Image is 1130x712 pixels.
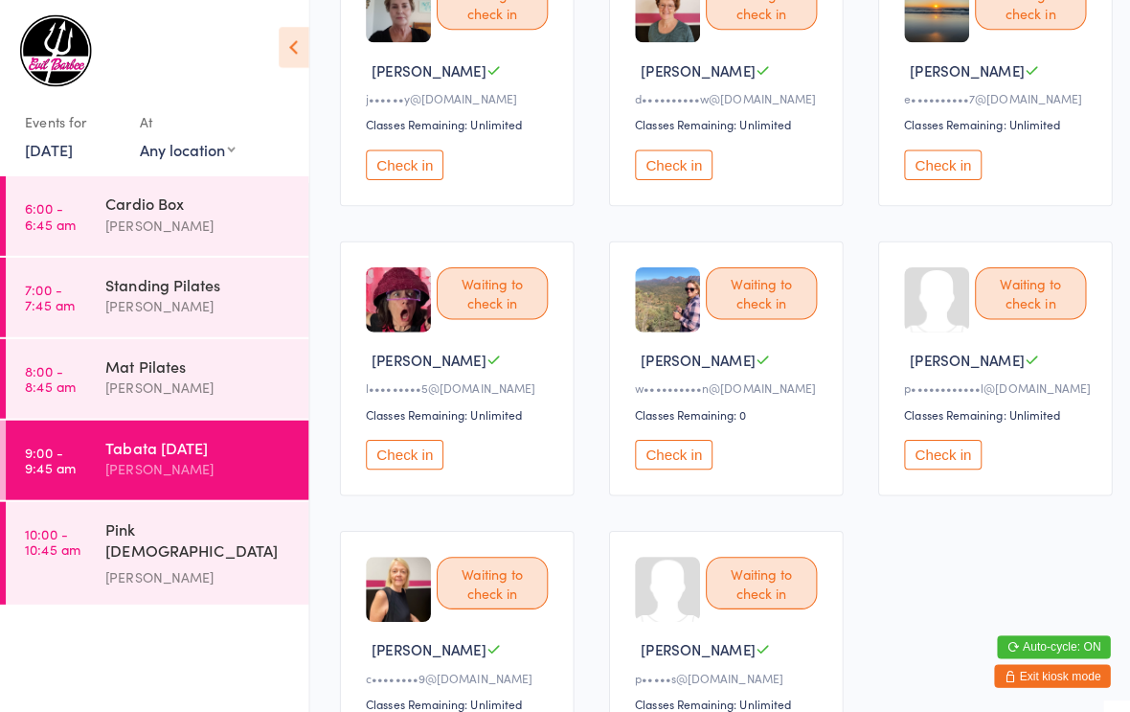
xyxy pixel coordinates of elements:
span: [PERSON_NAME] [634,346,747,366]
a: 7:00 -7:45 amStanding Pilates[PERSON_NAME] [6,255,305,333]
div: Waiting to check in [698,264,808,316]
span: [PERSON_NAME] [368,632,481,653]
div: At [138,105,233,137]
div: Pink [DEMOGRAPHIC_DATA] Strength [104,513,289,560]
div: j••••••y@[DOMAIN_NAME] [362,89,548,105]
div: Classes Remaining: Unlimited [362,688,548,704]
div: [PERSON_NAME] [104,292,289,314]
time: 10:00 - 10:45 am [25,520,79,551]
div: c••••••••9@[DOMAIN_NAME] [362,662,548,678]
img: image1657154762.png [628,264,692,329]
div: Classes Remaining: Unlimited [894,402,1080,418]
span: [PERSON_NAME] [368,59,481,80]
div: Events for [25,105,119,137]
div: w••••••••••n@[DOMAIN_NAME] [628,376,814,392]
a: 9:00 -9:45 amTabata [DATE][PERSON_NAME] [6,416,305,494]
div: Waiting to check in [698,551,808,603]
div: Standing Pilates [104,271,289,292]
span: [PERSON_NAME] [368,346,481,366]
a: 8:00 -8:45 amMat Pilates[PERSON_NAME] [6,335,305,414]
div: p••••••••••••l@[DOMAIN_NAME] [894,376,1080,392]
img: Evil Barbee Personal Training [19,14,91,86]
div: Classes Remaining: Unlimited [362,115,548,131]
div: Classes Remaining: 0 [628,402,814,418]
div: [PERSON_NAME] [104,373,289,395]
time: 9:00 - 9:45 am [25,440,75,471]
span: [PERSON_NAME] [634,632,747,653]
div: Cardio Box [104,191,289,212]
time: 7:00 - 7:45 am [25,279,74,310]
time: 8:00 - 8:45 am [25,359,75,390]
div: [PERSON_NAME] [104,560,289,582]
div: Waiting to check in [432,551,542,603]
div: Tabata [DATE] [104,432,289,453]
div: [PERSON_NAME] [104,453,289,475]
div: Classes Remaining: Unlimited [362,402,548,418]
div: Mat Pilates [104,352,289,373]
span: [PERSON_NAME] [900,59,1013,80]
div: Any location [138,137,233,158]
button: Exit kiosk mode [983,657,1098,680]
span: [PERSON_NAME] [634,59,747,80]
time: 6:00 - 6:45 am [25,198,75,229]
button: Check in [894,149,971,178]
div: Waiting to check in [964,264,1074,316]
a: 6:00 -6:45 amCardio Box[PERSON_NAME] [6,174,305,253]
button: Check in [362,149,439,178]
div: [PERSON_NAME] [104,212,289,234]
div: Waiting to check in [432,264,542,316]
button: Check in [628,435,705,465]
a: [DATE] [25,137,72,158]
button: Check in [362,435,439,465]
div: l•••••••••5@[DOMAIN_NAME] [362,376,548,392]
button: Auto-cycle: ON [986,629,1098,652]
button: Check in [628,149,705,178]
a: 10:00 -10:45 amPink [DEMOGRAPHIC_DATA] Strength[PERSON_NAME] [6,496,305,598]
img: image1732870117.png [362,264,426,329]
div: Classes Remaining: Unlimited [894,115,1080,131]
span: [PERSON_NAME] [900,346,1013,366]
div: e••••••••••7@[DOMAIN_NAME] [894,89,1080,105]
div: Classes Remaining: Unlimited [628,115,814,131]
div: p•••••s@[DOMAIN_NAME] [628,662,814,678]
button: Check in [894,435,971,465]
div: d••••••••••w@[DOMAIN_NAME] [628,89,814,105]
img: image1674770243.png [362,551,426,615]
div: Classes Remaining: Unlimited [628,688,814,704]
